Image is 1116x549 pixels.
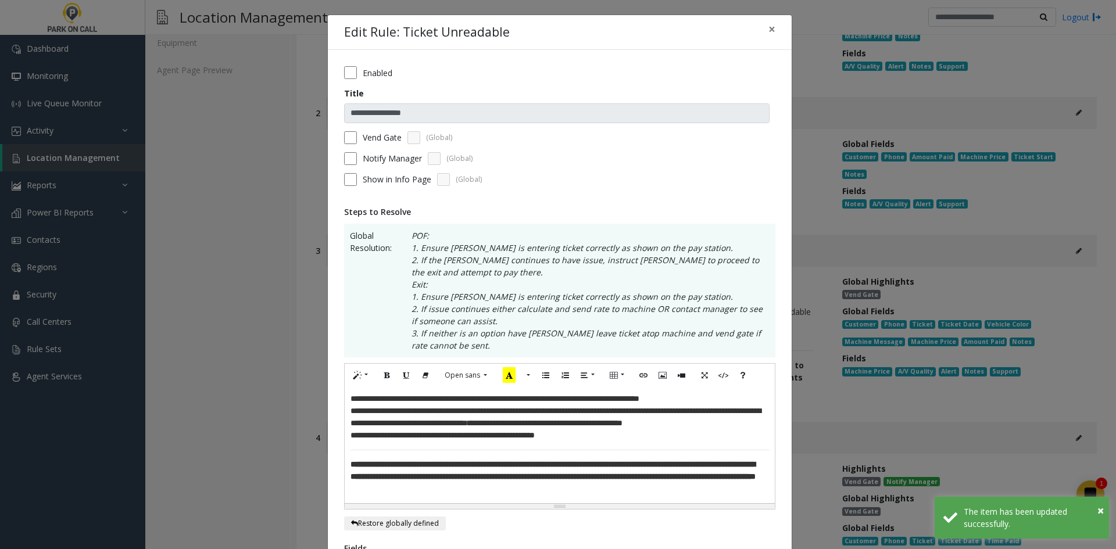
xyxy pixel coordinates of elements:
[760,15,784,44] button: Close
[521,367,533,385] button: More Color
[400,229,769,351] p: POF: 1. Ensure [PERSON_NAME] is entering ticket correctly as shown on the pay station. 2. If the ...
[714,367,734,385] button: Code View
[344,23,510,42] h4: Edit Rule: Ticket Unreadable
[733,367,753,385] button: Help
[377,367,397,385] button: Bold (CTRL+B)
[446,153,473,164] span: (Global)
[344,87,364,99] label: Title
[1097,503,1104,518] span: ×
[695,367,714,385] button: Full Screen
[363,67,392,79] label: Enabled
[348,367,374,385] button: Style
[555,367,575,385] button: Ordered list (CTRL+SHIFT+NUM8)
[653,367,673,385] button: Picture
[496,367,522,385] button: Recent Color
[672,367,692,385] button: Video
[574,367,601,385] button: Paragraph
[426,132,452,143] span: (Global)
[363,173,431,185] span: Show in Info Page
[604,367,631,385] button: Table
[1097,502,1104,519] button: Close
[634,367,653,385] button: Link (CTRL+K)
[445,370,480,380] span: Open sans
[344,516,446,530] button: Restore globally defined
[350,229,400,351] span: Global Resolution:
[363,152,422,164] label: Notify Manager
[345,504,775,509] div: Resize
[456,174,482,185] span: (Global)
[768,21,775,37] span: ×
[438,367,493,384] button: Font Family
[396,367,416,385] button: Underline (CTRL+U)
[363,131,402,143] label: Vend Gate
[964,505,1100,530] div: The item has been updated successfully.
[536,367,556,385] button: Unordered list (CTRL+SHIFT+NUM7)
[416,367,435,385] button: Remove Font Style (CTRL+\)
[344,206,775,218] div: Steps to Resolve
